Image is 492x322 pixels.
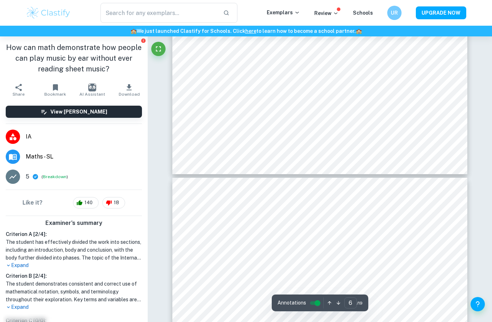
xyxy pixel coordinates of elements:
button: Bookmark [37,80,74,100]
p: 5 [26,172,29,181]
p: Exemplars [267,9,300,16]
h6: UR [390,9,399,17]
span: Annotations [277,299,306,307]
button: UR [387,6,402,20]
p: Expand [6,262,142,269]
h6: Like it? [23,198,43,207]
input: Search for any exemplars... [100,3,217,23]
a: Schools [353,10,373,16]
span: Share [13,92,25,97]
span: Bookmark [44,92,66,97]
span: Download [119,92,140,97]
span: 18 [110,199,123,206]
a: here [245,28,256,34]
div: 18 [102,197,125,208]
span: 🏫 [356,28,362,34]
button: UPGRADE NOW [416,6,466,19]
span: 140 [80,199,97,206]
button: Report issue [141,38,146,43]
button: Breakdown [43,173,67,180]
span: / 19 [357,300,363,306]
h6: Criterion B [ 2 / 4 ]: [6,272,142,280]
h1: How can math demonstrate how people can play music by ear without ever reading sheet music? [6,42,142,74]
span: AI Assistant [79,92,105,97]
h1: The student demonstrates consistent and correct use of mathematical notation, symbols, and termin... [6,280,142,303]
img: AI Assistant [88,84,96,91]
button: Help and Feedback [471,297,485,311]
div: 140 [73,197,99,208]
p: Expand [6,303,142,311]
button: Fullscreen [151,42,166,56]
img: Clastify logo [26,6,71,20]
span: 🏫 [131,28,137,34]
span: ( ) [41,173,68,180]
p: Review [314,9,339,17]
button: View [PERSON_NAME] [6,106,142,118]
button: AI Assistant [74,80,110,100]
h6: Criterion A [ 2 / 4 ]: [6,230,142,238]
span: IA [26,132,142,141]
h6: We just launched Clastify for Schools. Click to learn how to become a school partner. [1,27,491,35]
h6: View [PERSON_NAME] [50,108,107,116]
h1: The student has effectively divided the work into sections, including an introduction, body and c... [6,238,142,262]
h6: Examiner's summary [3,219,145,227]
span: Maths - SL [26,152,142,161]
button: Download [111,80,148,100]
